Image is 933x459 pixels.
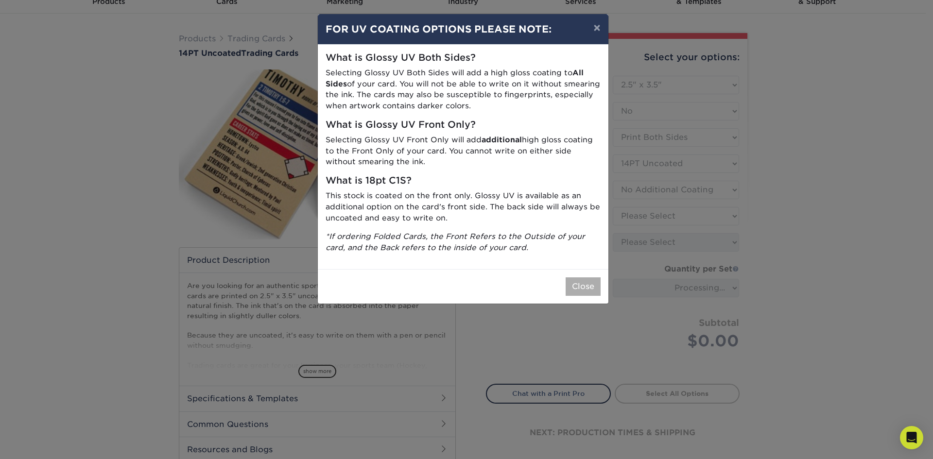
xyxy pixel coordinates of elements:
[326,135,601,168] p: Selecting Glossy UV Front Only will add high gloss coating to the Front Only of your card. You ca...
[566,277,601,296] button: Close
[326,22,601,36] h4: FOR UV COATING OPTIONS PLEASE NOTE:
[586,14,608,41] button: ×
[326,52,601,64] h5: What is Glossy UV Both Sides?
[326,190,601,223] p: This stock is coated on the front only. Glossy UV is available as an additional option on the car...
[326,68,601,112] p: Selecting Glossy UV Both Sides will add a high gloss coating to of your card. You will not be abl...
[326,232,585,252] i: *If ordering Folded Cards, the Front Refers to the Outside of your card, and the Back refers to t...
[482,135,522,144] strong: additional
[326,68,584,88] strong: All Sides
[326,175,601,187] h5: What is 18pt C1S?
[900,426,923,449] div: Open Intercom Messenger
[326,119,601,131] h5: What is Glossy UV Front Only?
